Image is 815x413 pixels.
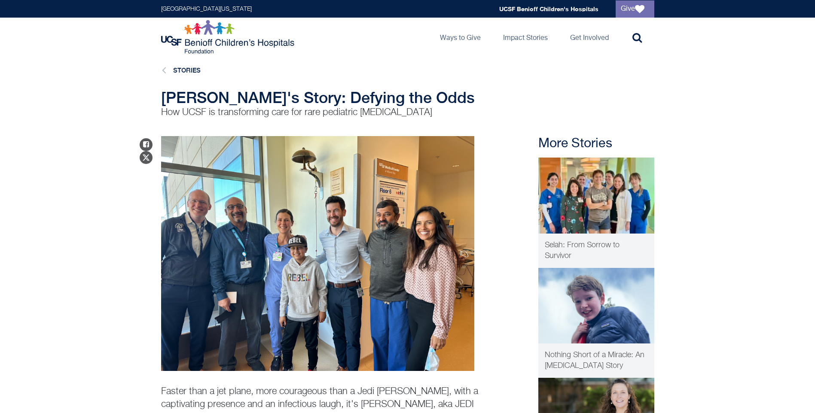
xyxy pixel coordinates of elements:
[173,67,201,74] a: Stories
[563,18,616,56] a: Get Involved
[545,351,644,370] span: Nothing Short of a Miracle: An [MEDICAL_DATA] Story
[538,136,654,152] h2: More Stories
[161,6,252,12] a: [GEOGRAPHIC_DATA][US_STATE]
[538,158,654,268] a: Patient Care Selah and her care team Selah: From Sorrow to Survivor
[538,268,654,344] img: Lew at the playground
[616,0,654,18] a: Give
[161,20,296,54] img: Logo for UCSF Benioff Children's Hospitals Foundation
[545,241,620,260] span: Selah: From Sorrow to Survivor
[161,88,475,106] span: [PERSON_NAME]'s Story: Defying the Odds
[538,158,654,234] img: Selah and her care team
[499,5,598,12] a: UCSF Benioff Children's Hospitals
[433,18,488,56] a: Ways to Give
[161,136,474,371] img: Tej with docs
[538,268,654,378] a: Research Lew at the playground Nothing Short of a Miracle: An [MEDICAL_DATA] Story
[496,18,555,56] a: Impact Stories
[161,106,492,119] p: How UCSF is transforming care for rare pediatric [MEDICAL_DATA]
